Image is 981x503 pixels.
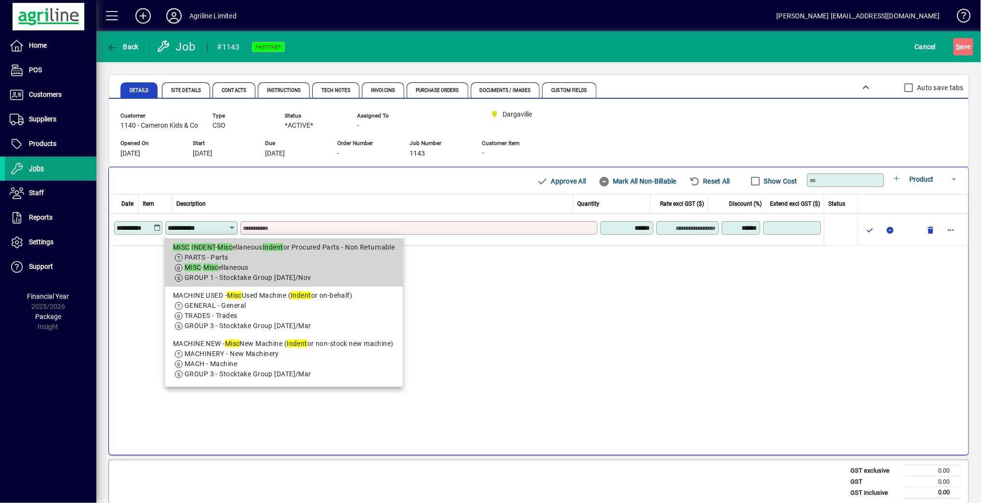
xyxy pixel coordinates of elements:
[120,150,140,158] span: [DATE]
[416,88,459,93] span: Purchase Orders
[762,176,797,186] label: Show Cost
[185,370,311,378] span: GROUP 3 - Stocktake Group [DATE]/Mar
[480,88,531,93] span: Documents / Images
[503,109,532,119] span: Dargaville
[217,40,240,55] div: #1143
[777,8,940,24] div: [PERSON_NAME] [EMAIL_ADDRESS][DOMAIN_NAME]
[337,140,395,146] span: Order Number
[685,172,734,190] button: Reset All
[121,199,133,208] span: Date
[203,264,218,271] em: Misc
[173,243,190,251] em: MISC
[5,206,96,230] a: Reports
[956,39,971,54] span: ave
[96,38,149,55] app-page-header-button: Back
[185,274,311,281] span: GROUP 1 - Stocktake Group [DATE]/Nov
[5,181,96,205] a: Staff
[29,213,53,221] span: Reports
[660,199,704,208] span: Rate excl GST ($)
[595,172,680,190] button: Mark All Non-Billable
[410,140,467,146] span: Job Number
[165,335,402,383] mat-option: MACHINE NEW - Misc New Machine (Indent or non-stock new machine)
[29,66,42,74] span: POS
[212,113,270,119] span: Type
[337,150,339,158] span: -
[212,122,225,130] span: CSO
[185,350,279,357] span: MACHINERY - New Machinery
[106,43,139,51] span: Back
[185,264,249,271] span: - ellaneous
[5,230,96,254] a: Settings
[29,263,53,270] span: Support
[357,122,359,130] span: -
[29,115,56,123] span: Suppliers
[689,173,730,189] span: Reset All
[267,88,301,93] span: Instructions
[120,122,198,130] span: 1140 - Cameron Kids & Co
[598,173,676,189] span: Mark All Non-Billable
[227,291,242,299] em: Misc
[915,39,936,54] span: Cancel
[846,465,903,477] td: GST exclusive
[157,39,198,54] div: Job
[130,88,148,93] span: Details
[104,38,141,55] button: Back
[357,113,415,119] span: Assigned To
[285,113,343,119] span: Status
[265,150,285,158] span: [DATE]
[533,172,590,190] button: Approve All
[263,243,283,251] em: Indent
[185,264,201,271] em: MISC
[185,302,246,309] span: GENERAL - General
[29,91,62,98] span: Customers
[35,313,61,320] span: Package
[217,243,232,251] em: Misc
[943,222,958,238] button: More options
[5,58,96,82] a: POS
[846,487,903,499] td: GST inclusive
[482,140,540,146] span: Customer Item
[185,322,311,330] span: GROUP 3 - Stocktake Group [DATE]/Mar
[193,150,212,158] span: [DATE]
[551,88,587,93] span: Custom Fields
[29,140,56,147] span: Products
[487,108,549,120] span: Dargaville
[185,360,237,368] span: MACH - Machine
[173,291,395,301] div: MACHINE USED - Used Machine ( or on-behalf)
[915,83,964,93] label: Auto save tabs
[27,292,69,300] span: Financial Year
[846,476,903,487] td: GST
[171,88,201,93] span: Site Details
[143,199,154,208] span: Item
[159,7,189,25] button: Profile
[29,164,44,172] span: Jobs
[729,199,762,208] span: Discount (%)
[537,173,586,189] span: Approve All
[176,199,206,208] span: Description
[165,238,402,287] mat-option: MISC INDENT - Miscellaneous Indent or Procured Parts - Non Returnable
[222,88,246,93] span: Contacts
[903,465,961,477] td: 0.00
[173,242,395,252] div: - ellaneous or Procured Parts - Non Returnable
[321,88,350,93] span: Tech Notes
[954,38,973,55] button: Save
[950,2,969,33] a: Knowledge Base
[5,132,96,156] a: Products
[371,88,395,93] span: Invoicing
[189,8,237,24] div: Agriline Limited
[191,243,215,251] em: INDENT
[185,253,228,261] span: PARTS - Parts
[5,34,96,58] a: Home
[828,199,845,208] span: Status
[913,38,939,55] button: Cancel
[5,255,96,279] a: Support
[287,340,307,347] em: Indent
[5,83,96,107] a: Customers
[120,113,198,119] span: Customer
[410,150,425,158] span: 1143
[903,476,961,487] td: 0.00
[173,339,395,349] div: MACHINE NEW - New Machine ( or non-stock new machine)
[193,140,251,146] span: Start
[165,287,402,335] mat-option: MACHINE USED - Misc Used Machine (Indent or on-behalf)
[5,107,96,132] a: Suppliers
